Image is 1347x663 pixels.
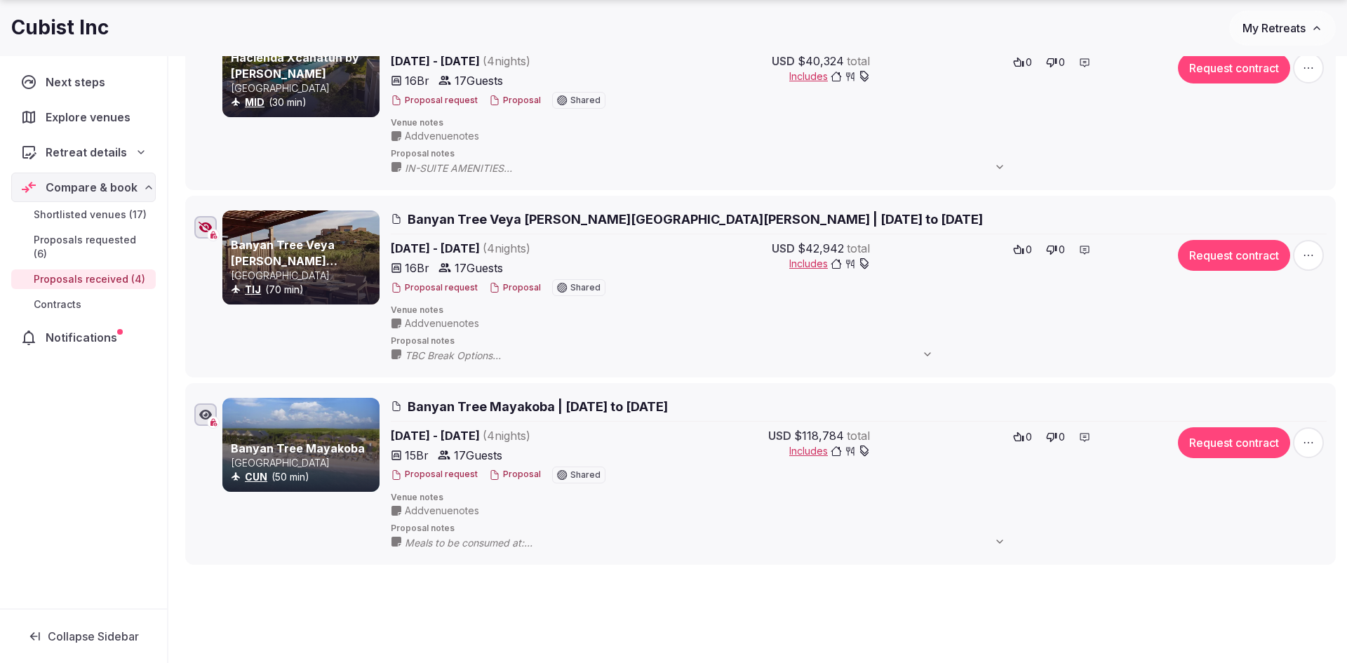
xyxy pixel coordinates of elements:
span: Proposals requested (6) [34,233,150,261]
button: Includes [789,257,870,271]
span: total [847,53,870,69]
p: [GEOGRAPHIC_DATA] [231,81,377,95]
span: My Retreats [1242,21,1306,35]
button: Proposal [489,95,541,107]
a: Banyan Tree Mayakoba [231,441,365,455]
button: Proposal [489,469,541,481]
span: USD [772,240,795,257]
button: Proposal request [391,469,478,481]
button: Request contract [1178,53,1290,83]
span: Shortlisted venues (17) [34,208,147,222]
span: 17 Guests [455,72,503,89]
a: MID [245,96,264,108]
span: total [847,427,870,444]
span: IN-SUITE AMENITIES • Turndown, including signature Angsana Heritage Collection amenities. • Bottl... [405,161,1019,175]
span: 17 Guests [455,260,503,276]
div: (30 min) [231,95,377,109]
span: total [847,240,870,257]
span: Proposal notes [391,148,1327,160]
button: 0 [1009,240,1036,260]
span: 0 [1026,430,1032,444]
span: ( 4 night s ) [483,429,530,443]
a: Next steps [11,67,156,97]
h1: Cubist Inc [11,14,109,41]
button: MID [245,95,264,109]
button: Request contract [1178,240,1290,271]
span: 16 Br [405,72,429,89]
span: Add venue notes [405,129,479,143]
span: [DATE] - [DATE] [391,53,638,69]
span: Compare & book [46,179,138,196]
button: TIJ [245,283,261,297]
span: Proposal notes [391,523,1327,535]
span: Proposal notes [391,335,1327,347]
a: Banyan Tree Veya [PERSON_NAME][GEOGRAPHIC_DATA][PERSON_NAME] [231,238,351,299]
span: 0 [1059,243,1065,257]
span: Explore venues [46,109,136,126]
span: Add venue notes [405,316,479,330]
span: $118,784 [794,427,844,444]
button: Proposal request [391,95,478,107]
span: 0 [1026,243,1032,257]
button: 0 [1042,240,1069,260]
span: Retreat details [46,144,127,161]
button: Includes [789,69,870,83]
a: Contracts [11,295,156,314]
a: TIJ [245,283,261,295]
span: Proposals received (4) [34,272,145,286]
span: 16 Br [405,260,429,276]
span: Contracts [34,297,81,312]
span: $40,324 [798,53,844,69]
span: USD [772,53,795,69]
span: Meals to be consumed at: • Breakfast: (1) One served at Oriente Restaurant from 7 am to 11 am or ... [405,536,1019,550]
span: 15 Br [405,447,429,464]
span: Shared [570,96,601,105]
span: 0 [1059,55,1065,69]
span: USD [768,427,791,444]
button: 0 [1042,427,1069,447]
span: Venue notes [391,117,1327,129]
a: Shortlisted venues (17) [11,205,156,225]
button: Collapse Sidebar [11,621,156,652]
span: [DATE] - [DATE] [391,240,638,257]
button: Includes [789,444,870,458]
span: 0 [1026,55,1032,69]
button: CUN [245,470,267,484]
button: Proposal [489,282,541,294]
span: [DATE] - [DATE] [391,427,638,444]
span: Venue notes [391,304,1327,316]
span: Shared [570,471,601,479]
span: Shared [570,283,601,292]
span: 17 Guests [454,447,502,464]
span: TBC Break Options ** Amenities included - High- Speed Wireless internet connection - Bottled wate... [405,349,947,363]
span: $42,942 [798,240,844,257]
a: CUN [245,471,267,483]
div: (50 min) [231,470,377,484]
span: Notifications [46,329,123,346]
p: [GEOGRAPHIC_DATA] [231,269,377,283]
button: 0 [1009,53,1036,72]
span: Banyan Tree Veya [PERSON_NAME][GEOGRAPHIC_DATA][PERSON_NAME] | [DATE] to [DATE] [408,210,983,228]
button: 0 [1042,53,1069,72]
span: ( 4 night s ) [483,54,530,68]
a: Hacienda Xcanatun by [PERSON_NAME] [231,51,359,80]
a: Explore venues [11,102,156,132]
button: Proposal request [391,282,478,294]
button: My Retreats [1229,11,1336,46]
span: Add venue notes [405,504,479,518]
span: Venue notes [391,492,1327,504]
div: (70 min) [231,283,377,297]
span: Banyan Tree Mayakoba | [DATE] to [DATE] [408,398,668,415]
a: Proposals requested (6) [11,230,156,264]
a: Notifications [11,323,156,352]
span: Next steps [46,74,111,91]
button: Request contract [1178,427,1290,458]
span: 0 [1059,430,1065,444]
a: Proposals received (4) [11,269,156,289]
p: [GEOGRAPHIC_DATA] [231,456,377,470]
span: ( 4 night s ) [483,241,530,255]
button: 0 [1009,427,1036,447]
